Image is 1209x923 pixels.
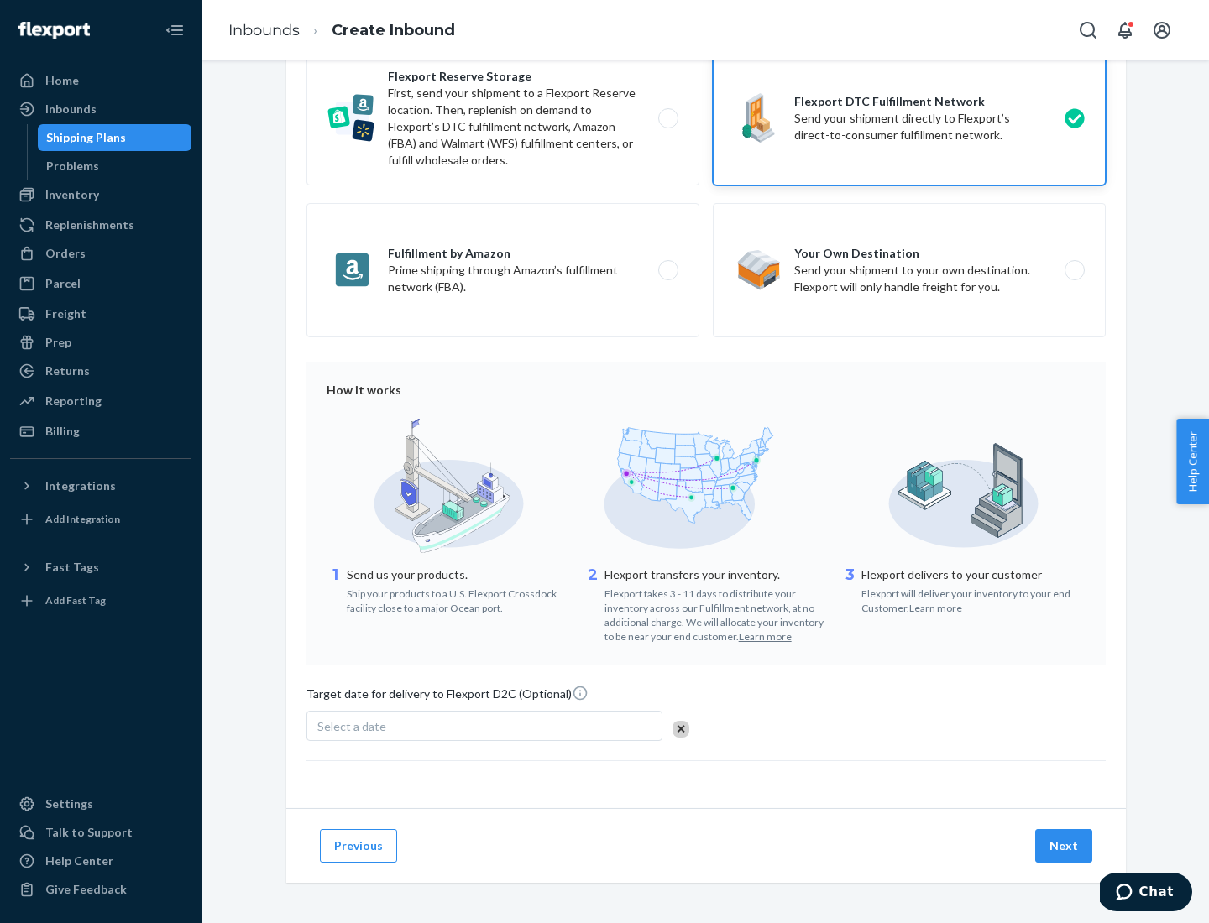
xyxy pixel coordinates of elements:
a: Reporting [10,388,191,415]
div: Billing [45,423,80,440]
div: 3 [841,565,858,615]
div: How it works [327,382,1086,399]
button: Open notifications [1108,13,1142,47]
div: 2 [584,565,601,644]
button: Previous [320,829,397,863]
div: Inventory [45,186,99,203]
div: Problems [46,158,99,175]
a: Inbounds [228,21,300,39]
button: Next [1035,829,1092,863]
a: Inventory [10,181,191,208]
button: Close Navigation [158,13,191,47]
button: Integrations [10,472,191,499]
div: Ship your products to a U.S. Flexport Crossdock facility close to a major Ocean port. [347,583,571,615]
div: Freight [45,305,86,322]
a: Parcel [10,270,191,297]
button: Give Feedback [10,876,191,903]
a: Billing [10,418,191,445]
button: Talk to Support [10,819,191,846]
a: Replenishments [10,211,191,238]
div: Add Fast Tag [45,593,106,608]
button: Fast Tags [10,554,191,581]
a: Settings [10,790,191,817]
a: Home [10,67,191,94]
div: Flexport takes 3 - 11 days to distribute your inventory across our Fulfillment network, at no add... [604,583,829,644]
div: Add Integration [45,512,120,526]
div: Help Center [45,853,113,869]
button: Help Center [1176,419,1209,504]
a: Freight [10,300,191,327]
a: Returns [10,357,191,384]
p: Flexport transfers your inventory. [604,566,829,583]
div: 1 [327,565,343,615]
div: Replenishments [45,216,134,233]
a: Help Center [10,847,191,874]
div: Parcel [45,275,81,292]
a: Inbounds [10,96,191,123]
div: Inbounds [45,101,97,117]
iframe: Opens a widget where you can chat to one of our agents [1100,873,1192,915]
a: Add Integration [10,506,191,533]
div: Flexport will deliver your inventory to your end Customer. [861,583,1086,615]
p: Send us your products. [347,566,571,583]
div: Shipping Plans [46,129,126,146]
p: Flexport delivers to your customer [861,566,1086,583]
div: Integrations [45,477,116,494]
button: Open Search Box [1071,13,1105,47]
a: Create Inbound [332,21,455,39]
span: Select a date [317,719,386,733]
a: Prep [10,329,191,356]
div: Prep [45,334,71,351]
button: Learn more [739,629,792,644]
div: Returns [45,362,90,379]
div: Give Feedback [45,881,127,898]
div: Home [45,72,79,89]
div: Settings [45,795,93,812]
img: Flexport logo [18,22,90,39]
span: Target date for delivery to Flexport D2C (Optional) [306,685,589,709]
button: Open account menu [1145,13,1179,47]
a: Problems [38,153,192,180]
a: Add Fast Tag [10,587,191,614]
a: Shipping Plans [38,124,192,151]
div: Reporting [45,393,102,409]
button: Learn more [909,601,962,615]
ol: breadcrumbs [215,6,468,55]
div: Fast Tags [45,559,99,576]
div: Talk to Support [45,824,133,841]
div: Orders [45,245,86,262]
a: Orders [10,240,191,267]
